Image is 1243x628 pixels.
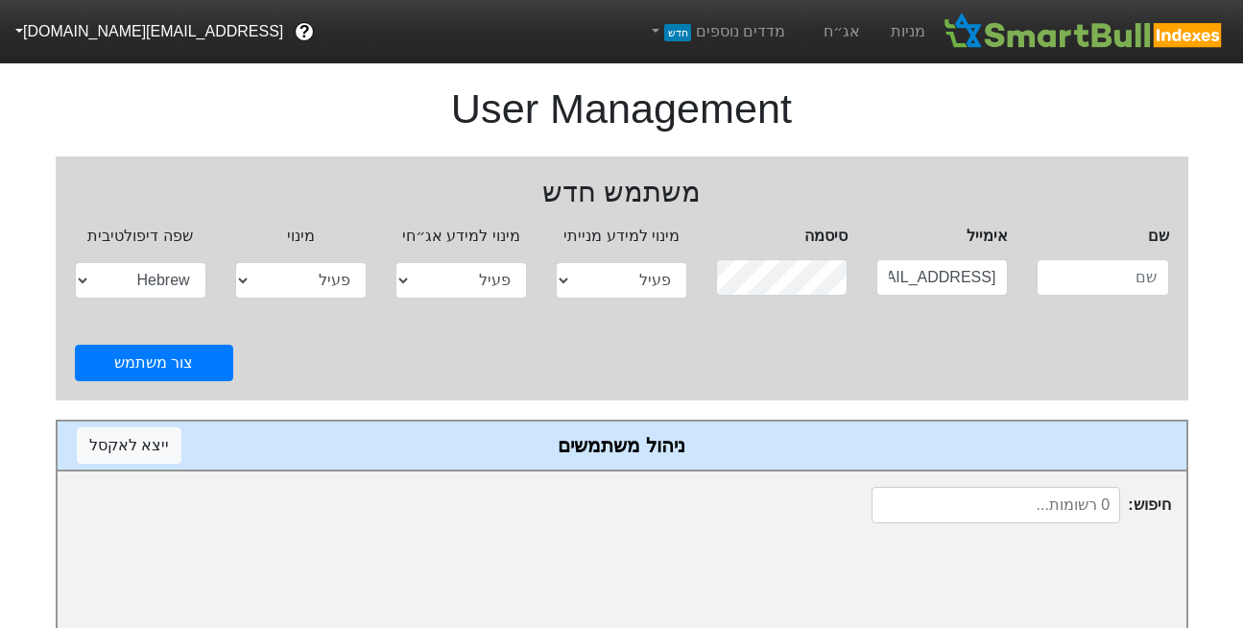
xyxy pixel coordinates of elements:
[75,176,1169,209] h2: משתמש חדש
[75,345,233,381] button: צור משתמש
[872,487,1170,523] span: חיפוש :
[87,225,192,248] label: שפה דיפולטיבית
[876,259,1008,296] input: אימייל
[402,225,520,248] label: מינוי למידע אג״חי
[941,12,1228,51] img: SmartBull
[872,487,1120,523] input: 0 רשומות...
[967,225,1008,248] label: אימייל
[804,225,848,248] label: סיסמה
[1148,225,1169,248] label: שם
[1037,259,1168,296] input: שם
[77,431,1167,460] div: ניהול משתמשים
[664,24,690,41] span: חדש
[640,12,793,51] a: מדדים נוספיםחדש
[287,225,315,248] label: מינוי
[563,225,680,248] label: מינוי למידע מנייתי
[299,19,310,45] span: ?
[56,67,1188,133] h1: User Management
[77,427,181,464] button: ייצא לאקסל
